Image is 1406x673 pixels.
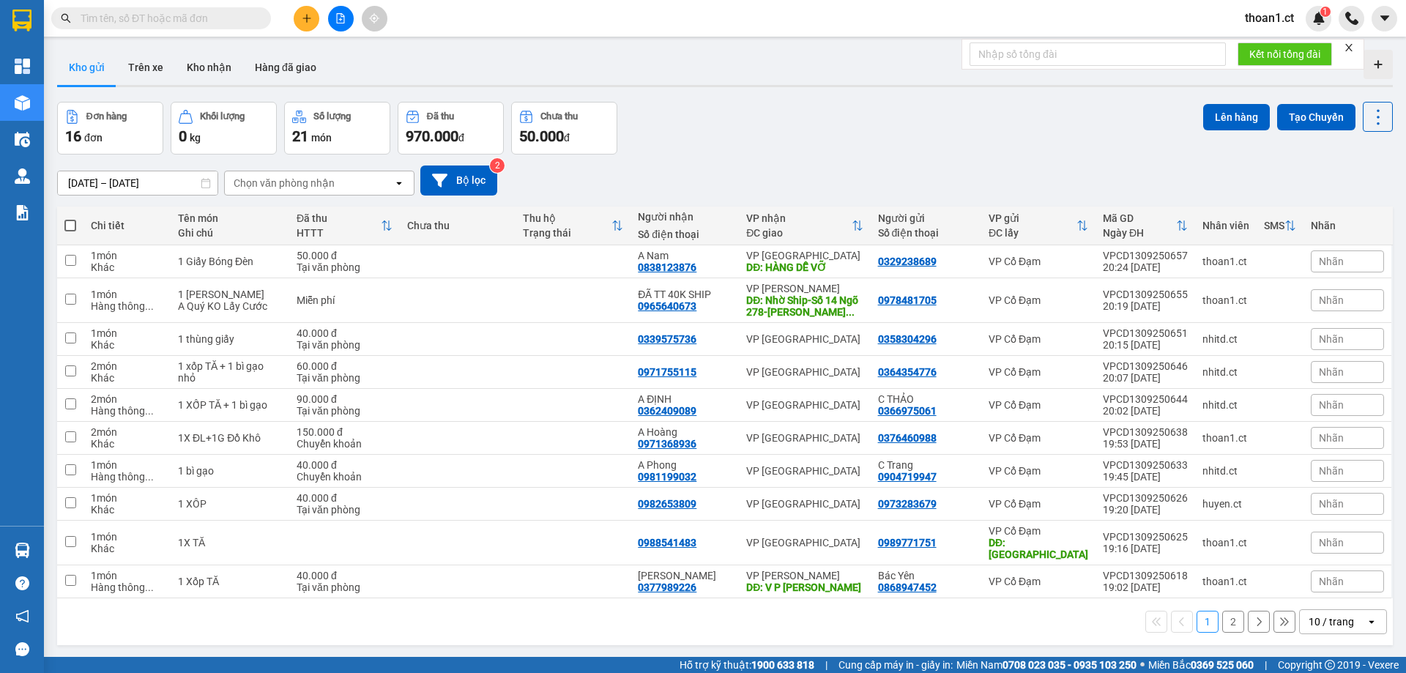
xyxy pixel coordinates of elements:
img: phone-icon [1345,12,1358,25]
span: Nhãn [1319,333,1344,345]
button: Đơn hàng16đơn [57,102,163,155]
div: Hàng thông thường [91,405,163,417]
div: 1 bì gạo [178,465,282,477]
div: 0904719947 [878,471,937,483]
div: Tại văn phòng [297,504,393,516]
button: Kho gửi [57,50,116,85]
div: huyen.ct [1202,498,1249,510]
div: DĐ: Tùng Lộc [989,537,1088,560]
div: DĐ: Nhờ Ship-Số 14 Ngõ 278-Kim Giang Đại Kim Hà Nội [746,294,863,318]
th: Toggle SortBy [1096,207,1195,245]
div: 1 món [91,531,163,543]
img: warehouse-icon [15,543,30,558]
div: Tại văn phòng [297,339,393,351]
div: 0971368936 [638,438,696,450]
div: 0364354776 [878,366,937,378]
span: Cung cấp máy in - giấy in: [838,657,953,673]
span: Nhãn [1319,366,1344,378]
span: aim [369,13,379,23]
button: Kho nhận [175,50,243,85]
div: 1 thùng giấy [178,333,282,345]
div: Chọn văn phòng nhận [234,176,335,190]
div: 20:02 [DATE] [1103,405,1188,417]
div: A ĐỊNH [638,393,732,405]
span: Nhãn [1319,432,1344,444]
div: 0989771751 [878,537,937,549]
div: VP [GEOGRAPHIC_DATA] [746,399,863,411]
button: Hàng đã giao [243,50,328,85]
img: warehouse-icon [15,95,30,111]
div: 1X TĂ [178,537,282,549]
div: VPCD1309250655 [1103,289,1188,300]
strong: 1900 633 818 [751,659,814,671]
div: VP [GEOGRAPHIC_DATA] [746,537,863,549]
div: VP Cổ Đạm [989,333,1088,345]
div: Tại văn phòng [297,261,393,273]
button: Số lượng21món [284,102,390,155]
span: món [311,132,332,144]
div: 1 Hồ Sơ [178,289,282,300]
span: đ [564,132,570,144]
div: nhitd.ct [1202,399,1249,411]
div: Hàng thông thường [91,471,163,483]
span: Nhãn [1319,465,1344,477]
div: 90.000 đ [297,393,393,405]
div: Chuyển khoản [297,471,393,483]
span: | [1265,657,1267,673]
span: Nhãn [1319,294,1344,306]
div: Mã GD [1103,212,1176,224]
span: 50.000 [519,127,564,145]
button: Khối lượng0kg [171,102,277,155]
div: Hàng thông thường [91,581,163,593]
span: plus [302,13,312,23]
div: VP [GEOGRAPHIC_DATA] [746,250,863,261]
span: ... [145,405,154,417]
div: VPCD1309250618 [1103,570,1188,581]
div: 1 Xốp TĂ [178,576,282,587]
span: Nhãn [1319,256,1344,267]
button: 2 [1222,611,1244,633]
div: nhitd.ct [1202,333,1249,345]
button: Chưa thu50.000đ [511,102,617,155]
div: 20:24 [DATE] [1103,261,1188,273]
div: A Phong [638,459,732,471]
div: VPCD1309250644 [1103,393,1188,405]
div: C THẢO [878,393,974,405]
button: aim [362,6,387,31]
img: logo-vxr [12,10,31,31]
div: 0973283679 [878,498,937,510]
div: Chưa thu [407,220,508,231]
div: 0988541483 [638,537,696,549]
div: A Hoàng [638,426,732,438]
div: Đã thu [427,111,454,122]
div: 0868947452 [878,581,937,593]
span: message [15,642,29,656]
div: 0377989226 [638,581,696,593]
div: 1 Giấy Bóng Đèn [178,256,282,267]
div: Hàng thông thường [91,300,163,312]
span: copyright [1325,660,1335,670]
span: đ [458,132,464,144]
div: Tạo kho hàng mới [1364,50,1393,79]
div: VPCD1309250657 [1103,250,1188,261]
span: ... [145,300,154,312]
span: 16 [65,127,81,145]
div: Tại văn phòng [297,405,393,417]
div: 0358304296 [878,333,937,345]
div: Đơn hàng [86,111,127,122]
button: 1 [1197,611,1219,633]
img: icon-new-feature [1312,12,1325,25]
span: 21 [292,127,308,145]
div: 20:19 [DATE] [1103,300,1188,312]
span: | [825,657,827,673]
div: VP nhận [746,212,851,224]
th: Toggle SortBy [1257,207,1303,245]
div: VP Cổ Đạm [989,256,1088,267]
div: 1 XÔP [178,498,282,510]
span: 970.000 [406,127,458,145]
span: Nhãn [1319,576,1344,587]
div: 40.000 đ [297,492,393,504]
div: VP [PERSON_NAME] [746,570,863,581]
div: 1 xốp TĂ + 1 bì gạo nhỏ [178,360,282,384]
button: Trên xe [116,50,175,85]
